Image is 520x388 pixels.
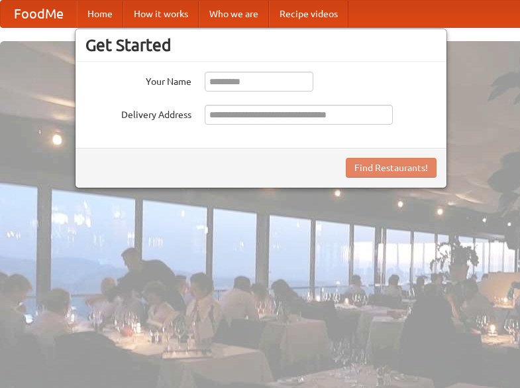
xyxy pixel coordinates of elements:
[85,105,191,121] label: Delivery Address
[1,1,77,27] a: FoodMe
[346,158,437,178] button: Find Restaurants!
[123,1,199,27] a: How it works
[269,1,348,27] a: Recipe videos
[85,35,437,55] h3: Get Started
[85,72,191,88] label: Your Name
[77,1,123,27] a: Home
[199,1,269,27] a: Who we are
